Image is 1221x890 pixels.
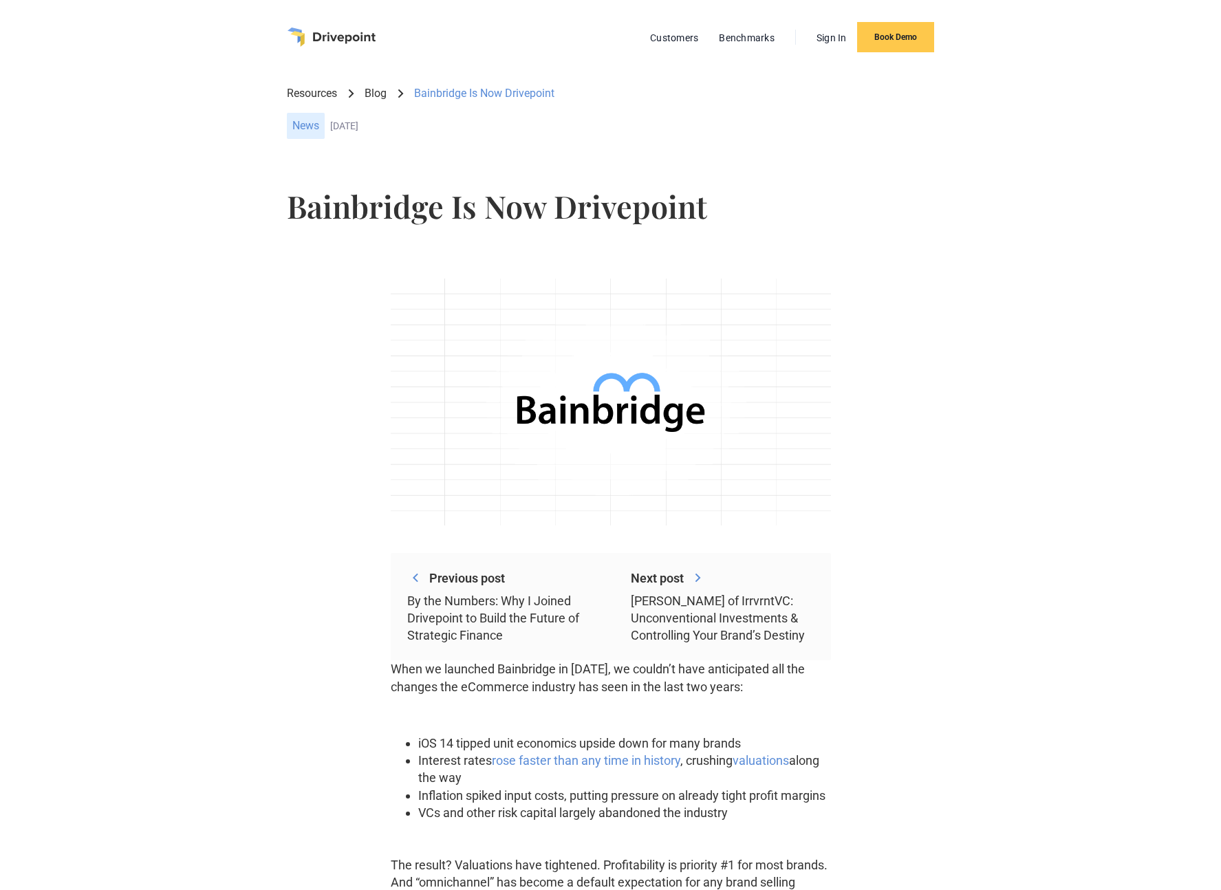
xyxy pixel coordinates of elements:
li: Interest rates , crushing along the way [418,752,831,786]
a: [PERSON_NAME] of IrrvrntVC: Unconventional Investments & Controlling Your Brand’s Destiny [631,592,814,644]
a: Blog [365,86,387,101]
div: Next post [631,569,684,587]
div: Bainbridge Is Now Drivepoint [414,86,554,101]
p: ‍ [391,706,831,724]
div: Previous post [429,569,505,587]
p: ‍ [391,828,831,845]
a: Next post[PERSON_NAME] of IrrvrntVC: Unconventional Investments & Controlling Your Brand’s Destiny [631,569,814,644]
a: By the Numbers: Why I Joined Drivepoint to Build the Future of Strategic Finance [407,592,590,644]
a: Customers [643,29,705,47]
li: VCs and other risk capital largely abandoned the industry [418,804,831,821]
a: valuations [733,753,789,768]
div: [DATE] [330,120,933,132]
a: Previous postBy the Numbers: Why I Joined Drivepoint to Build the Future of Strategic Finance [407,569,590,644]
li: Inflation spiked input costs, putting pressure on already tight profit margins [418,787,831,804]
a: rose faster than any time in history [492,753,680,768]
p: When we launched Bainbridge in [DATE], we couldn’t have anticipated all the changes the eCommerce... [391,660,831,695]
li: iOS 14 tipped unit economics upside down for many brands [418,735,831,752]
a: Benchmarks [712,29,781,47]
a: Book Demo [857,22,934,52]
a: Sign In [810,29,854,47]
div: News [287,113,325,139]
a: home [288,28,376,47]
h1: Bainbridge Is Now Drivepoint [287,191,933,221]
a: Resources [287,86,337,101]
